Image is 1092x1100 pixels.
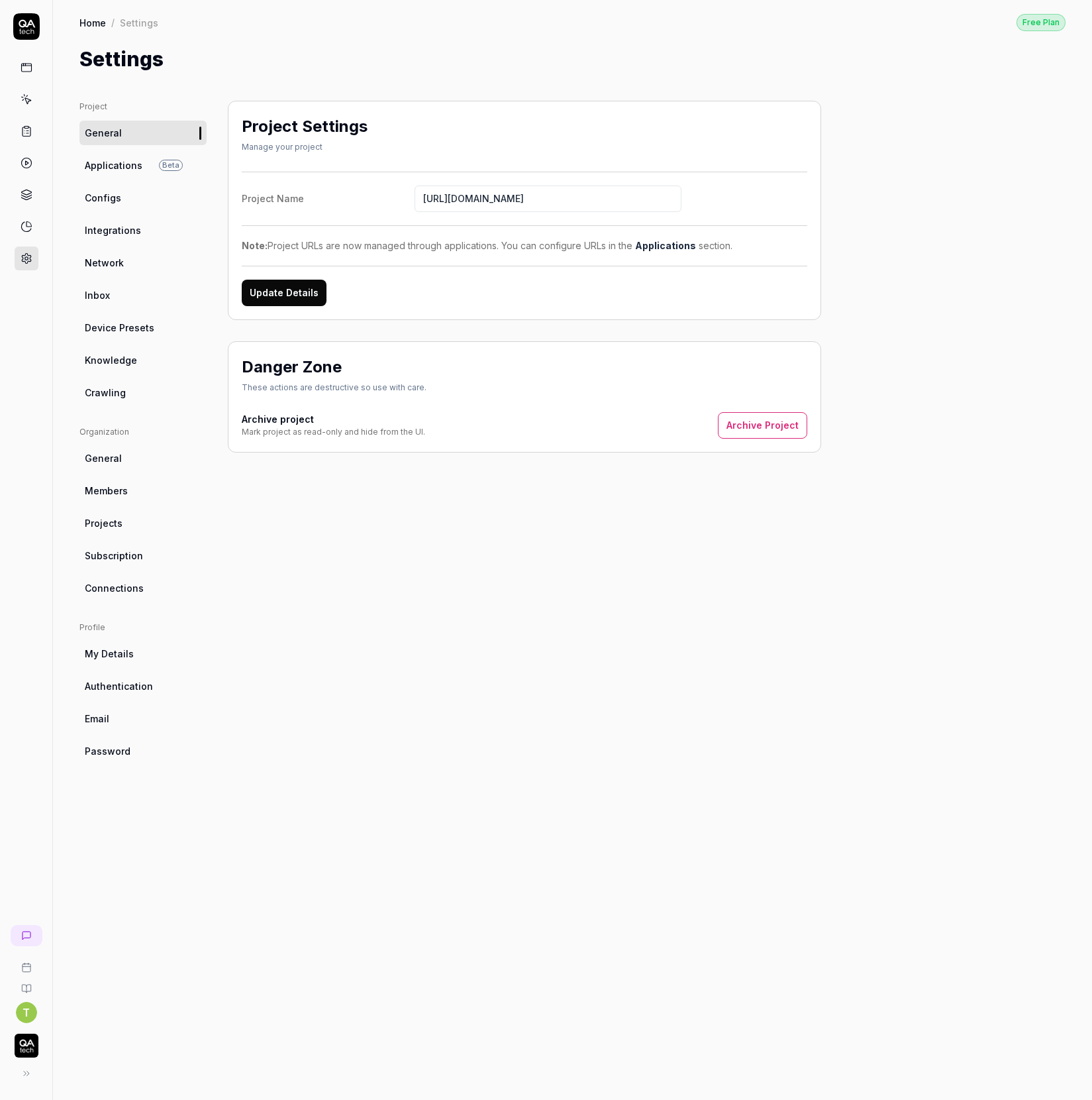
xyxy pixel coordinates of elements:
[1017,14,1066,31] div: Free Plan
[120,16,158,29] div: Settings
[242,412,425,426] h4: Archive project
[5,1023,47,1060] button: QA Tech Logo
[79,348,207,372] a: Knowledge
[79,380,207,405] a: Crawling
[85,353,137,367] span: Knowledge
[85,321,154,335] span: Device Presets
[242,141,368,153] div: Manage your project
[85,126,122,140] span: General
[5,952,47,973] a: Book a call with us
[79,446,207,470] a: General
[242,240,268,251] strong: Note:
[79,511,207,535] a: Projects
[85,712,109,726] span: Email
[85,679,153,693] span: Authentication
[79,543,207,568] a: Subscription
[242,192,415,205] div: Project Name
[79,44,164,74] h1: Settings
[242,239,807,252] div: Project URLs are now managed through applications. You can configure URLs in the section.
[635,240,696,251] a: Applications
[85,386,126,400] span: Crawling
[111,16,115,29] div: /
[15,1034,38,1058] img: QA Tech Logo
[79,16,106,29] a: Home
[79,622,207,633] div: Profile
[1017,13,1066,31] a: Free Plan
[85,744,130,758] span: Password
[79,315,207,340] a: Device Presets
[85,288,110,302] span: Inbox
[159,160,183,171] span: Beta
[85,256,124,270] span: Network
[85,581,144,595] span: Connections
[79,121,207,145] a: General
[85,451,122,465] span: General
[85,516,123,530] span: Projects
[79,153,207,178] a: ApplicationsBeta
[79,706,207,731] a: Email
[79,426,207,438] div: Organization
[79,101,207,113] div: Project
[242,382,426,394] div: These actions are destructive so use with care.
[79,218,207,243] a: Integrations
[79,641,207,666] a: My Details
[242,426,425,438] div: Mark project as read-only and hide from the UI.
[16,1002,37,1023] button: T
[85,191,121,205] span: Configs
[718,412,807,439] button: Archive Project
[79,283,207,307] a: Inbox
[79,576,207,600] a: Connections
[242,280,326,306] button: Update Details
[85,549,143,563] span: Subscription
[85,158,142,172] span: Applications
[79,674,207,698] a: Authentication
[5,973,47,994] a: Documentation
[415,186,681,212] input: Project Name
[79,478,207,503] a: Members
[11,925,42,946] a: New conversation
[85,647,134,661] span: My Details
[85,223,141,237] span: Integrations
[79,250,207,275] a: Network
[85,484,128,498] span: Members
[242,355,342,379] h2: Danger Zone
[79,739,207,763] a: Password
[79,186,207,210] a: Configs
[242,115,368,138] h2: Project Settings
